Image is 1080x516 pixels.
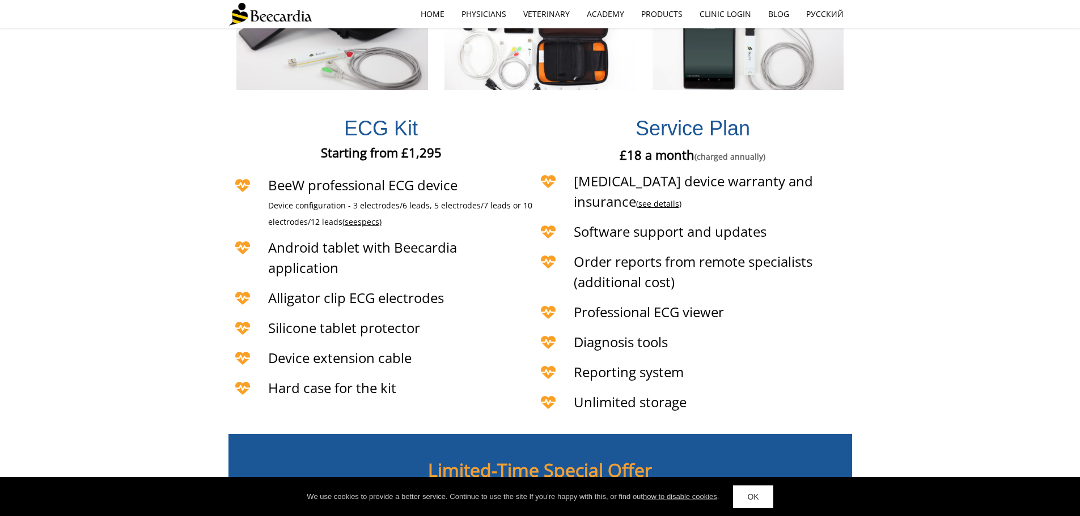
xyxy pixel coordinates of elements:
[342,216,345,227] span: (
[636,117,750,140] span: Service Plan
[798,1,852,27] a: Русский
[643,492,717,501] a: how to disable cookies
[307,491,719,502] div: We use cookies to provide a better service. Continue to use the site If you're happy with this, o...
[574,252,812,291] span: Order reports from remote specialists (additional cost)
[268,348,412,367] span: Device extension cable
[574,332,668,351] span: Diagnosis tools
[733,485,773,508] a: OK
[694,151,765,162] span: (charged annually)
[228,3,312,25] img: Beecardia
[268,318,420,337] span: Silicone tablet protector
[453,1,515,27] a: Physicians
[358,216,382,227] span: specs)
[345,218,382,227] a: seespecs)
[268,288,444,307] span: Alligator clip ECG electrodes
[574,363,684,381] span: Reporting system
[268,200,532,227] span: Device configuration - 3 electrodes/6 leads, 5 electrodes/7 leads or 10 electrodes/12 leads
[268,378,396,397] span: Hard case for the kit
[636,198,681,209] span: ( )
[574,222,766,241] span: Software support and updates
[268,238,457,277] span: Android tablet with Beecardia application
[321,144,442,161] span: Starting from £1,295
[574,302,724,321] span: Professional ECG viewer
[691,1,760,27] a: Clinic Login
[345,216,358,227] span: see
[344,117,418,140] span: ECG Kit
[633,1,691,27] a: Products
[515,1,578,27] a: Veterinary
[574,172,813,211] span: [MEDICAL_DATA] device warranty and insurance
[268,176,458,194] span: BeeW professional ECG device
[638,198,679,209] a: see details
[760,1,798,27] a: Blog
[428,458,652,482] span: Limited-Time Special Offer
[412,1,453,27] a: home
[620,146,765,163] span: £18 a month
[578,1,633,27] a: Academy
[574,393,687,411] span: Unlimited storage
